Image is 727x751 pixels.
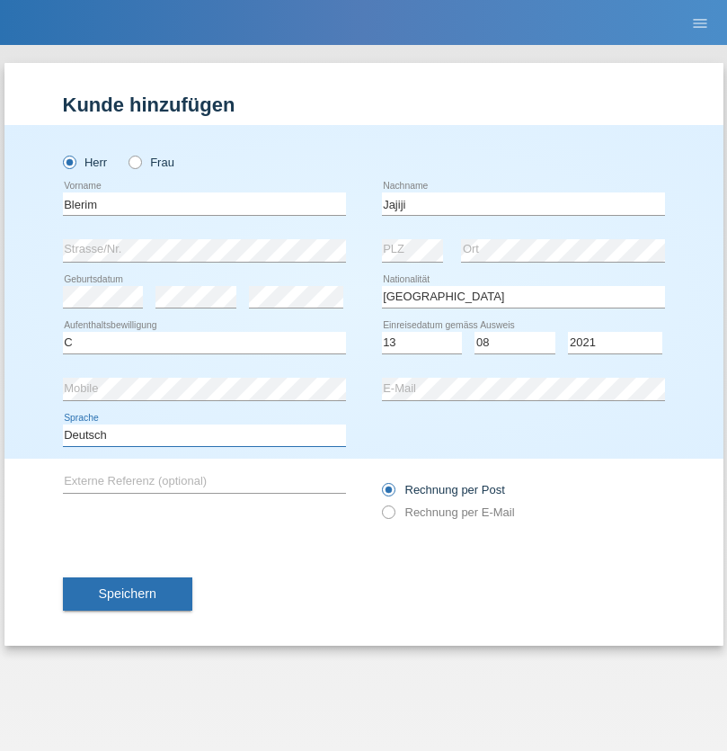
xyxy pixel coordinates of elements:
input: Herr [63,156,75,167]
label: Rechnung per E-Mail [382,505,515,519]
label: Frau [129,156,174,169]
input: Frau [129,156,140,167]
i: menu [691,14,709,32]
span: Speichern [99,586,156,601]
h1: Kunde hinzufügen [63,94,665,116]
label: Rechnung per Post [382,483,505,496]
input: Rechnung per E-Mail [382,505,394,528]
button: Speichern [63,577,192,612]
input: Rechnung per Post [382,483,394,505]
a: menu [682,17,718,28]
label: Herr [63,156,108,169]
